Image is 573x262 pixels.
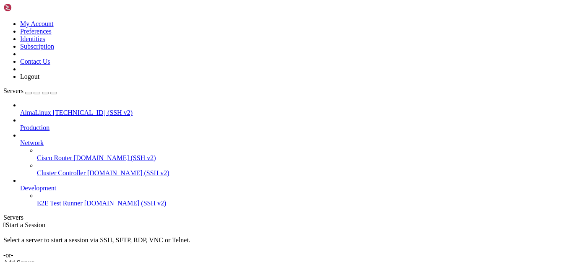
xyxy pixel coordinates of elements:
[20,20,54,27] a: My Account
[37,154,570,162] a: Cisco Router [DOMAIN_NAME] (SSH v2)
[53,109,133,116] span: [TECHNICAL_ID] (SSH v2)
[87,169,169,176] span: [DOMAIN_NAME] (SSH v2)
[37,169,86,176] span: Cluster Controller
[20,58,50,65] a: Contact Us
[20,139,570,147] a: Network
[37,154,72,161] span: Cisco Router
[37,147,570,162] li: Cisco Router [DOMAIN_NAME] (SSH v2)
[20,132,570,177] li: Network
[20,101,570,117] li: AlmaLinux [TECHNICAL_ID] (SSH v2)
[20,28,52,35] a: Preferences
[84,200,167,207] span: [DOMAIN_NAME] (SSH v2)
[20,109,51,116] span: AlmaLinux
[20,124,570,132] a: Production
[3,87,57,94] a: Servers
[20,73,39,80] a: Logout
[74,154,156,161] span: [DOMAIN_NAME] (SSH v2)
[20,43,54,50] a: Subscription
[37,162,570,177] li: Cluster Controller [DOMAIN_NAME] (SSH v2)
[37,169,570,177] a: Cluster Controller [DOMAIN_NAME] (SSH v2)
[20,35,45,42] a: Identities
[20,109,570,117] a: AlmaLinux [TECHNICAL_ID] (SSH v2)
[3,214,570,221] div: Servers
[6,221,45,228] span: Start a Session
[3,87,23,94] span: Servers
[3,3,52,12] img: Shellngn
[3,229,570,259] div: Select a server to start a session via SSH, SFTP, RDP, VNC or Telnet. -or-
[20,139,44,146] span: Network
[20,117,570,132] li: Production
[37,200,570,207] a: E2E Test Runner [DOMAIN_NAME] (SSH v2)
[37,192,570,207] li: E2E Test Runner [DOMAIN_NAME] (SSH v2)
[37,200,83,207] span: E2E Test Runner
[3,221,6,228] span: 
[20,184,570,192] a: Development
[20,124,49,131] span: Production
[20,177,570,207] li: Development
[20,184,56,192] span: Development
